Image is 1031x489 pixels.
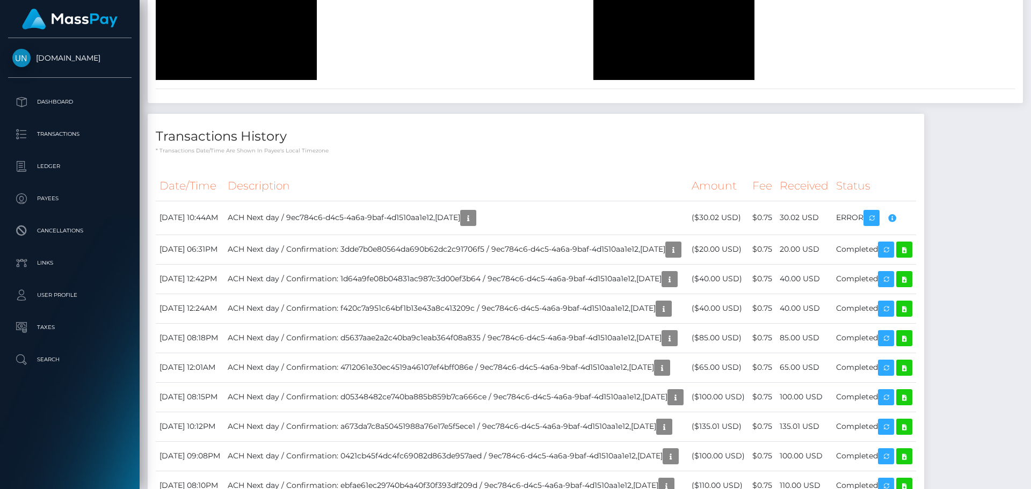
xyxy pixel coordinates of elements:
td: 100.00 USD [776,441,832,471]
td: Completed [832,382,916,412]
td: 40.00 USD [776,264,832,294]
td: [DATE] 08:15PM [156,382,224,412]
td: ($20.00 USD) [688,235,749,264]
td: $0.75 [749,353,776,382]
td: $0.75 [749,412,776,441]
th: Received [776,171,832,201]
td: ACH Next day / Confirmation: 1d64a9fe08b04831ac987c3d00ef3b64 / 9ec784c6-d4c5-4a6a-9baf-4d1510aa1... [224,264,688,294]
p: Transactions [12,126,127,142]
td: Completed [832,412,916,441]
p: Payees [12,191,127,207]
td: Completed [832,235,916,264]
td: Completed [832,294,916,323]
td: $0.75 [749,323,776,353]
a: Dashboard [8,89,132,115]
a: Taxes [8,314,132,341]
td: ACH Next day / Confirmation: a673da7c8a50451988a76e17e5f5ece1 / 9ec784c6-d4c5-4a6a-9baf-4d1510aa1... [224,412,688,441]
td: ACH Next day / Confirmation: d5637aae2a2c40ba9c1eab364f08a835 / 9ec784c6-d4c5-4a6a-9baf-4d1510aa1... [224,323,688,353]
td: [DATE] 06:31PM [156,235,224,264]
th: Status [832,171,916,201]
p: * Transactions date/time are shown in payee's local timezone [156,147,916,155]
td: [DATE] 12:24AM [156,294,224,323]
td: $0.75 [749,264,776,294]
td: [DATE] 10:44AM [156,201,224,235]
td: $0.75 [749,382,776,412]
a: Links [8,250,132,276]
td: ACH Next day / Confirmation: f420c7a951c64bf1b13e43a8c413209c / 9ec784c6-d4c5-4a6a-9baf-4d1510aa1... [224,294,688,323]
td: Completed [832,323,916,353]
p: Taxes [12,319,127,335]
td: $0.75 [749,294,776,323]
p: Links [12,255,127,271]
p: Ledger [12,158,127,174]
td: 85.00 USD [776,323,832,353]
a: Ledger [8,153,132,180]
a: Payees [8,185,132,212]
td: $0.75 [749,201,776,235]
td: ($100.00 USD) [688,441,749,471]
p: User Profile [12,287,127,303]
td: $0.75 [749,441,776,471]
td: ACH Next day / Confirmation: 0421cb45f4dc4fc69082d863de957aed / 9ec784c6-d4c5-4a6a-9baf-4d1510aa1... [224,441,688,471]
td: ACH Next day / Confirmation: 4712061e30ec4519a46107ef4bff086e / 9ec784c6-d4c5-4a6a-9baf-4d1510aa1... [224,353,688,382]
td: ($100.00 USD) [688,382,749,412]
td: 65.00 USD [776,353,832,382]
td: [DATE] 08:18PM [156,323,224,353]
td: ACH Next day / 9ec784c6-d4c5-4a6a-9baf-4d1510aa1e12,[DATE] [224,201,688,235]
p: Search [12,352,127,368]
th: Fee [749,171,776,201]
td: ($40.00 USD) [688,294,749,323]
p: Cancellations [12,223,127,239]
td: [DATE] 12:42PM [156,264,224,294]
a: Cancellations [8,217,132,244]
td: ACH Next day / Confirmation: d05348482ce740ba885b859b7ca666ce / 9ec784c6-d4c5-4a6a-9baf-4d1510aa1... [224,382,688,412]
th: Amount [688,171,749,201]
a: User Profile [8,282,132,309]
img: Unlockt.me [12,49,31,67]
th: Description [224,171,688,201]
td: 100.00 USD [776,382,832,412]
td: Completed [832,441,916,471]
td: 135.01 USD [776,412,832,441]
td: ACH Next day / Confirmation: 3dde7b0e80564da690b62dc2c91706f5 / 9ec784c6-d4c5-4a6a-9baf-4d1510aa1... [224,235,688,264]
td: 30.02 USD [776,201,832,235]
td: $0.75 [749,235,776,264]
td: ERROR [832,201,916,235]
td: ($65.00 USD) [688,353,749,382]
td: ($85.00 USD) [688,323,749,353]
span: [DOMAIN_NAME] [8,53,132,63]
p: Dashboard [12,94,127,110]
td: [DATE] 10:12PM [156,412,224,441]
td: [DATE] 12:01AM [156,353,224,382]
td: ($135.01 USD) [688,412,749,441]
td: 20.00 USD [776,235,832,264]
td: ($30.02 USD) [688,201,749,235]
a: Search [8,346,132,373]
th: Date/Time [156,171,224,201]
a: Transactions [8,121,132,148]
td: Completed [832,353,916,382]
td: [DATE] 09:08PM [156,441,224,471]
img: MassPay Logo [22,9,118,30]
h4: Transactions History [156,127,916,146]
td: 40.00 USD [776,294,832,323]
td: Completed [832,264,916,294]
td: ($40.00 USD) [688,264,749,294]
